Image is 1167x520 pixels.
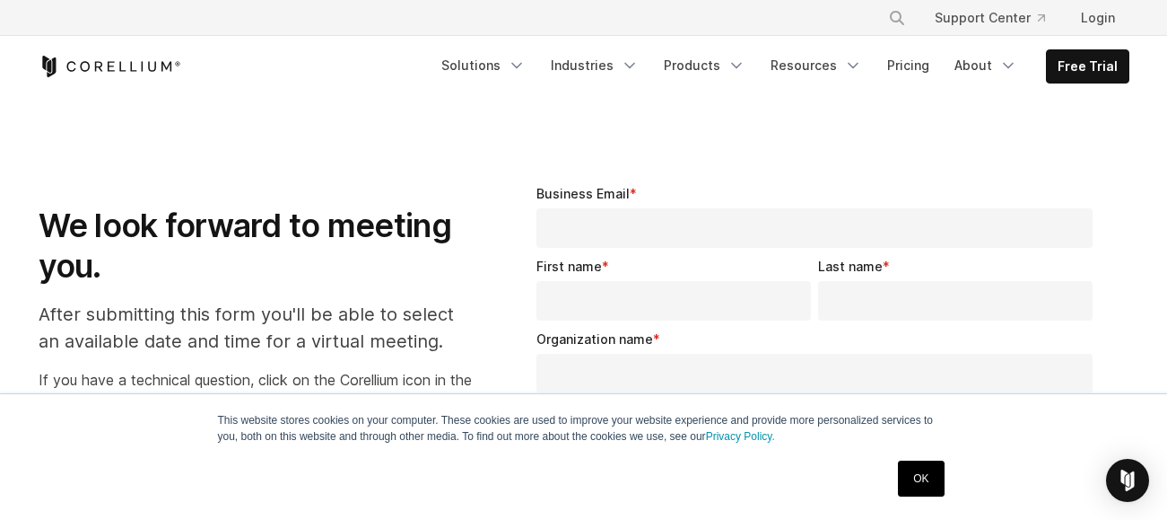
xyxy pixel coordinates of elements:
[653,49,756,82] a: Products
[920,2,1059,34] a: Support Center
[540,49,649,82] a: Industries
[536,186,630,201] span: Business Email
[39,206,472,286] h1: We look forward to meeting you.
[944,49,1028,82] a: About
[39,56,181,77] a: Corellium Home
[218,412,950,445] p: This website stores cookies on your computer. These cookies are used to improve your website expe...
[431,49,1129,84] div: Navigation Menu
[706,430,775,443] a: Privacy Policy.
[536,331,653,347] span: Organization name
[536,259,602,274] span: First name
[1047,50,1128,83] a: Free Trial
[867,2,1129,34] div: Navigation Menu
[881,2,913,34] button: Search
[39,301,472,355] p: After submitting this form you'll be able to select an available date and time for a virtual meet...
[431,49,536,82] a: Solutions
[898,461,944,497] a: OK
[818,259,883,274] span: Last name
[760,49,873,82] a: Resources
[1067,2,1129,34] a: Login
[39,369,472,412] p: If you have a technical question, click on the Corellium icon in the lower right to chat live wit...
[1106,459,1149,502] div: Open Intercom Messenger
[876,49,940,82] a: Pricing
